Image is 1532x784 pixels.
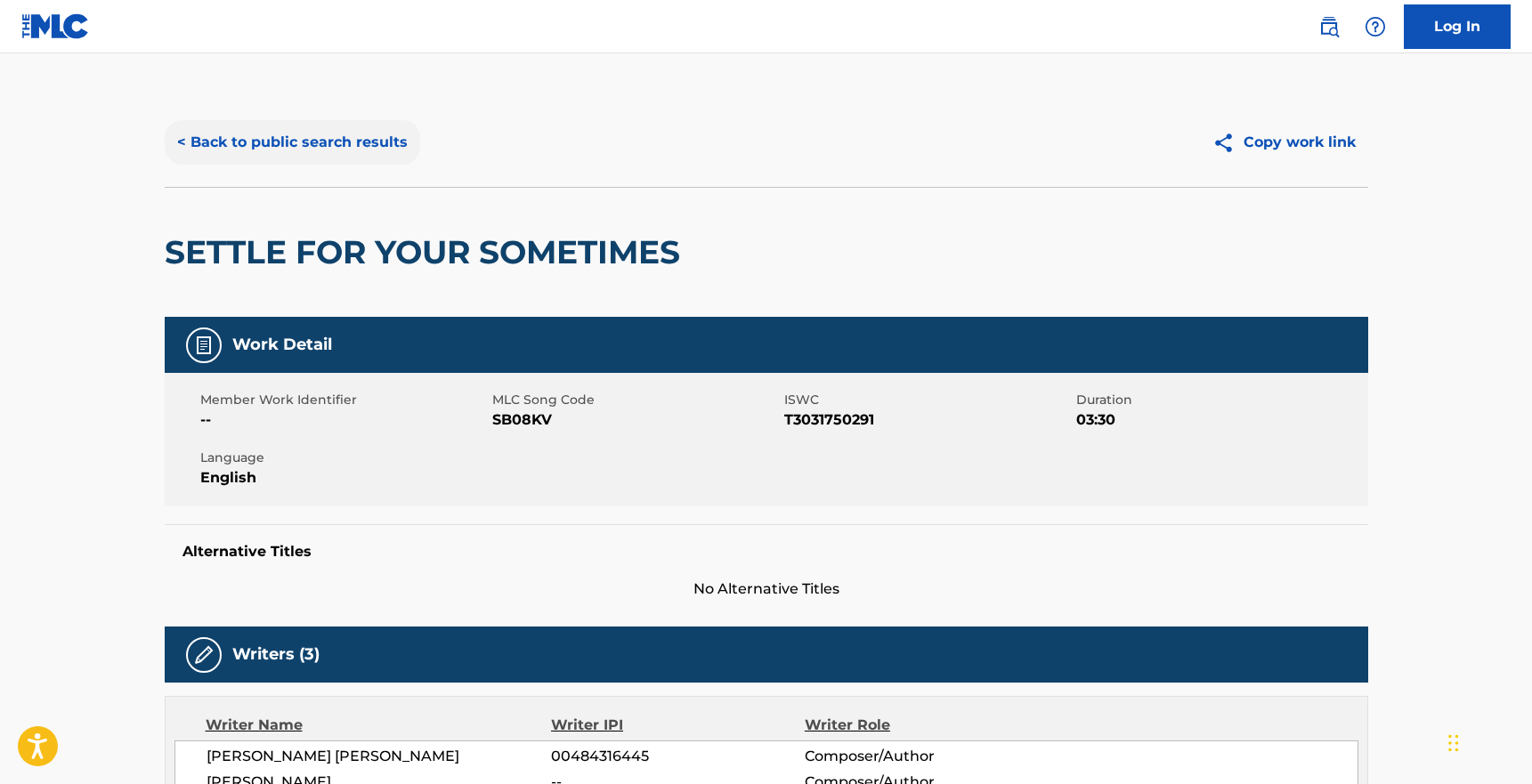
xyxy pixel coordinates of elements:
span: -- [200,409,488,431]
button: < Back to public search results [165,120,420,165]
span: Composer/Author [805,746,1035,767]
span: [PERSON_NAME] [PERSON_NAME] [207,746,552,767]
a: Log In [1404,4,1511,49]
h2: SETTLE FOR YOUR SOMETIMES [165,232,689,272]
iframe: Chat Widget [1443,699,1532,784]
div: Writer Role [805,715,1035,736]
span: T3031750291 [784,409,1072,431]
h5: Alternative Titles [182,543,1350,561]
span: No Alternative Titles [165,578,1368,600]
img: Copy work link [1212,132,1244,154]
span: SB08KV [492,409,780,431]
button: Copy work link [1200,120,1368,165]
h5: Writers (3) [232,644,320,665]
a: Public Search [1311,9,1347,44]
img: MLC Logo [21,13,90,39]
div: Help [1358,9,1393,44]
div: Drag [1448,716,1459,770]
span: English [200,467,488,489]
span: 03:30 [1076,409,1364,431]
span: MLC Song Code [492,391,780,409]
span: Member Work Identifier [200,391,488,409]
img: help [1365,16,1386,37]
h5: Work Detail [232,335,332,355]
div: Writer Name [206,715,552,736]
span: Duration [1076,391,1364,409]
img: Writers [193,644,215,666]
div: Writer IPI [551,715,805,736]
span: Language [200,449,488,467]
img: Work Detail [193,335,215,356]
img: search [1318,16,1340,37]
span: ISWC [784,391,1072,409]
span: 00484316445 [551,746,804,767]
